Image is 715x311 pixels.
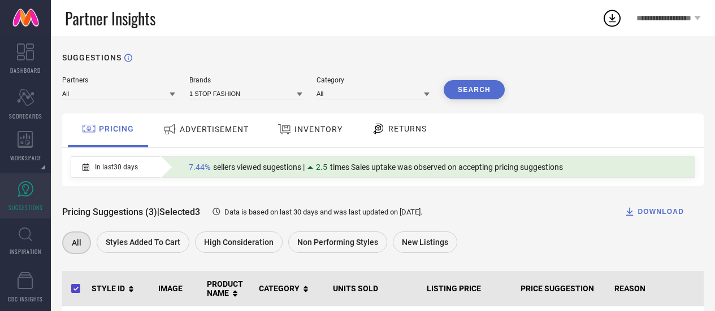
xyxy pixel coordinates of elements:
[624,206,684,217] div: DOWNLOAD
[183,160,569,174] div: Percentage of sellers who have viewed suggestions for the current Insight Type
[95,163,138,171] span: In last 30 days
[189,163,210,172] span: 7.44%
[8,295,43,303] span: CDC INSIGHTS
[516,271,610,306] th: PRICE SUGGESTION
[154,271,202,306] th: IMAGE
[159,207,200,217] span: Selected 3
[316,163,327,172] span: 2.5
[224,208,422,216] span: Data is based on last 30 days and was last updated on [DATE] .
[204,238,274,247] span: High Consideration
[9,112,42,120] span: SCORECARDS
[189,76,302,84] div: Brands
[8,203,43,212] span: SUGGESTIONS
[444,80,505,99] button: Search
[62,76,175,84] div: Partners
[99,124,134,133] span: PRICING
[87,271,154,306] th: STYLE ID
[62,53,122,62] h1: SUGGESTIONS
[297,238,378,247] span: Non Performing Styles
[180,125,249,134] span: ADVERTISEMENT
[10,66,41,75] span: DASHBOARD
[294,125,343,134] span: INVENTORY
[254,271,328,306] th: CATEGORY
[65,7,155,30] span: Partner Insights
[10,247,41,256] span: INSPIRATION
[202,271,254,306] th: PRODUCT NAME
[330,163,563,172] span: times Sales uptake was observed on accepting pricing suggestions
[610,200,698,223] button: DOWNLOAD
[317,76,430,84] div: Category
[106,238,180,247] span: Styles Added To Cart
[72,238,81,247] span: All
[328,271,422,306] th: UNITS SOLD
[157,207,159,217] span: |
[422,271,516,306] th: LISTING PRICE
[62,207,157,217] span: Pricing Suggestions (3)
[388,124,427,133] span: RETURNS
[602,8,622,28] div: Open download list
[10,154,41,162] span: WORKSPACE
[402,238,448,247] span: New Listings
[213,163,305,172] span: sellers viewed sugestions |
[610,271,704,306] th: REASON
